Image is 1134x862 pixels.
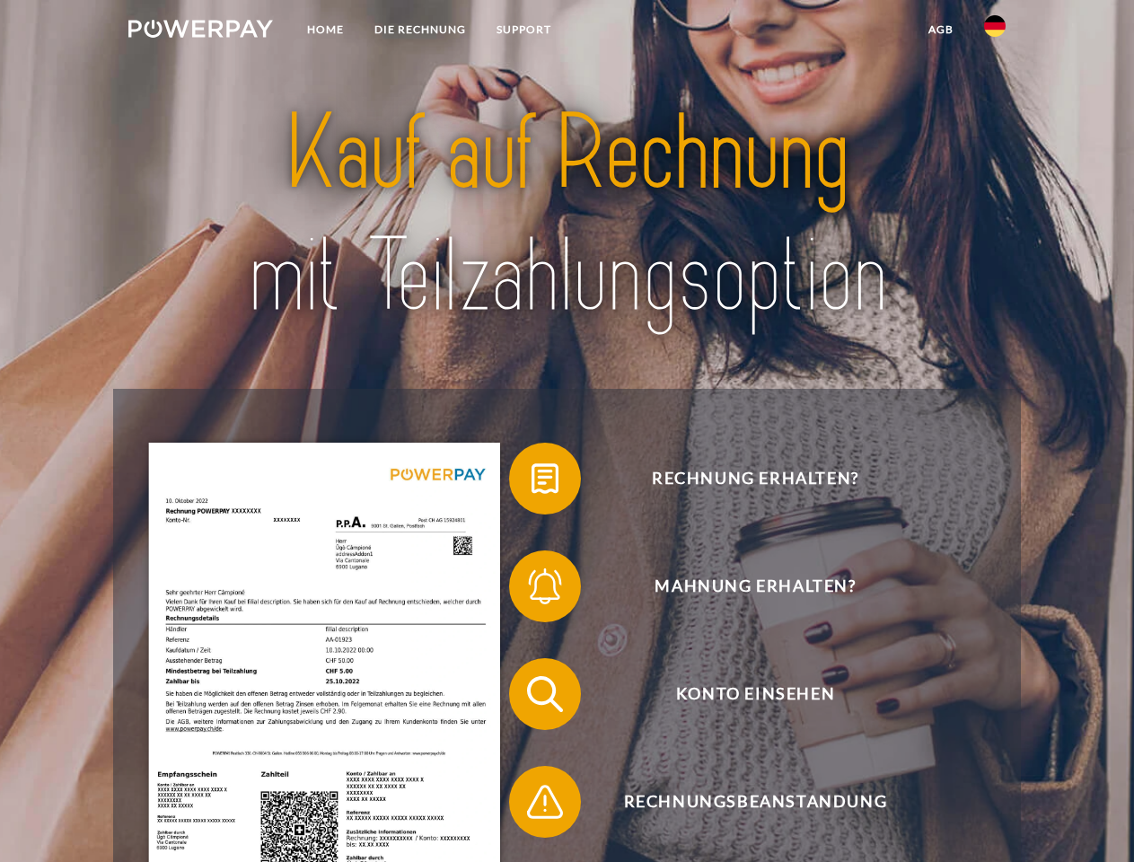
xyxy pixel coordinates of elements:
button: Konto einsehen [509,658,976,730]
span: Mahnung erhalten? [535,550,975,622]
span: Rechnungsbeanstandung [535,766,975,838]
a: SUPPORT [481,13,567,46]
img: title-powerpay_de.svg [171,86,963,344]
img: qb_warning.svg [523,779,567,824]
button: Mahnung erhalten? [509,550,976,622]
span: Rechnung erhalten? [535,443,975,515]
img: qb_bill.svg [523,456,567,501]
a: Home [292,13,359,46]
button: Rechnung erhalten? [509,443,976,515]
a: DIE RECHNUNG [359,13,481,46]
button: Rechnungsbeanstandung [509,766,976,838]
span: Konto einsehen [535,658,975,730]
img: qb_bell.svg [523,564,567,609]
img: logo-powerpay-white.svg [128,20,273,38]
a: agb [913,13,969,46]
img: de [984,15,1006,37]
img: qb_search.svg [523,672,567,717]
